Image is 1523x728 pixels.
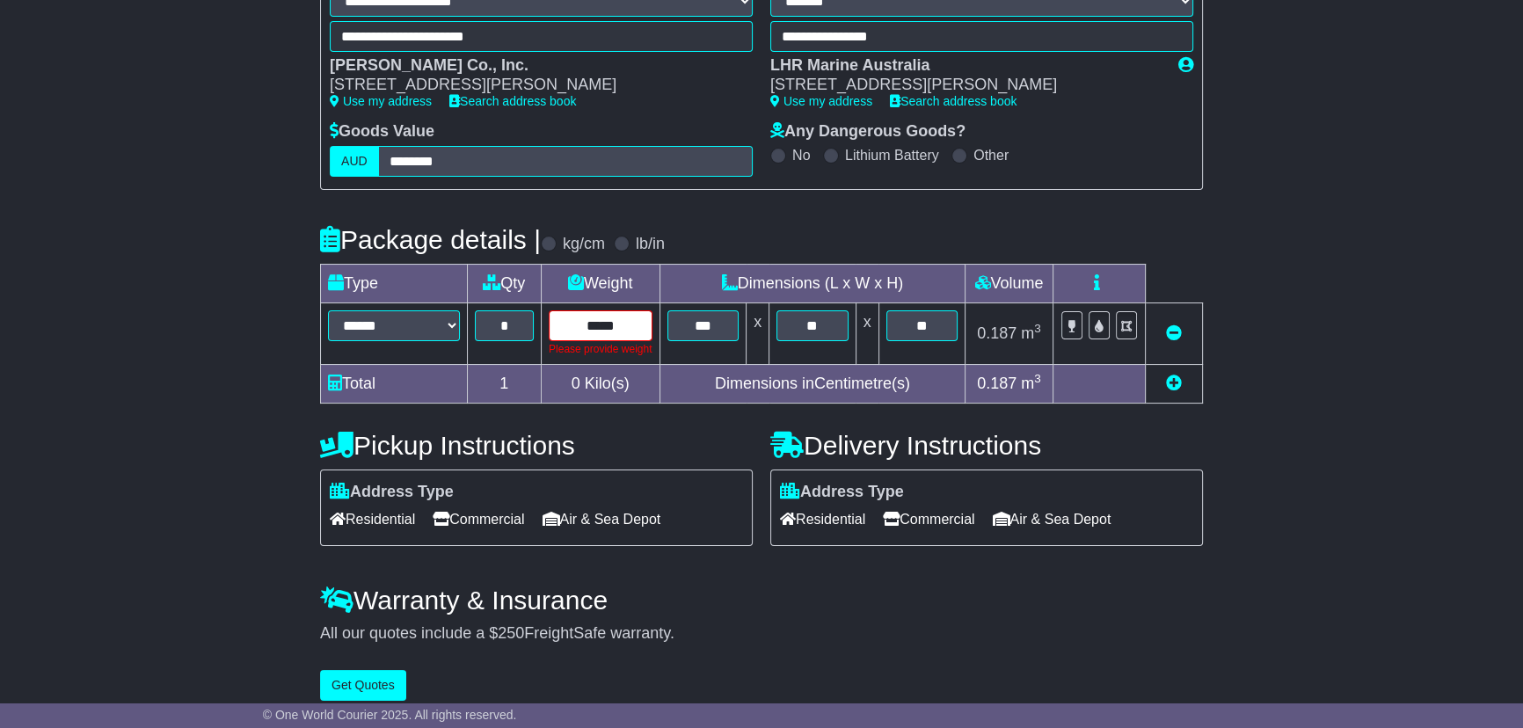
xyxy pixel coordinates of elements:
td: Volume [965,264,1053,302]
span: Commercial [433,506,524,533]
span: 0 [572,375,580,392]
td: Kilo(s) [541,364,659,403]
span: Commercial [883,506,974,533]
td: Type [321,264,468,302]
span: Air & Sea Depot [993,506,1111,533]
label: AUD [330,146,379,177]
label: No [792,147,810,164]
span: 0.187 [977,375,1017,392]
div: LHR Marine Australia [770,56,1161,76]
a: Use my address [770,94,872,108]
div: [PERSON_NAME] Co., Inc. [330,56,735,76]
td: Dimensions (L x W x H) [659,264,965,302]
div: [STREET_ADDRESS][PERSON_NAME] [330,76,735,95]
td: x [856,302,878,364]
td: Dimensions in Centimetre(s) [659,364,965,403]
h4: Delivery Instructions [770,431,1203,460]
td: x [747,302,769,364]
label: lb/in [636,235,665,254]
button: Get Quotes [320,670,406,701]
h4: Warranty & Insurance [320,586,1203,615]
div: Please provide weight [549,341,652,357]
a: Remove this item [1166,324,1182,342]
a: Search address book [890,94,1017,108]
sup: 3 [1034,372,1041,385]
span: Air & Sea Depot [543,506,661,533]
span: © One World Courier 2025. All rights reserved. [263,708,517,722]
span: 250 [498,624,524,642]
label: Address Type [780,483,904,502]
label: Address Type [330,483,454,502]
label: Other [973,147,1009,164]
a: Add new item [1166,375,1182,392]
label: Any Dangerous Goods? [770,122,966,142]
td: Total [321,364,468,403]
span: 0.187 [977,324,1017,342]
label: Goods Value [330,122,434,142]
span: m [1021,375,1041,392]
h4: Pickup Instructions [320,431,753,460]
span: Residential [330,506,415,533]
div: All our quotes include a $ FreightSafe warranty. [320,624,1203,644]
td: Weight [541,264,659,302]
h4: Package details | [320,225,541,254]
label: kg/cm [563,235,605,254]
sup: 3 [1034,322,1041,335]
label: Lithium Battery [845,147,939,164]
a: Use my address [330,94,432,108]
td: Qty [468,264,542,302]
span: m [1021,324,1041,342]
span: Residential [780,506,865,533]
a: Search address book [449,94,576,108]
div: [STREET_ADDRESS][PERSON_NAME] [770,76,1161,95]
td: 1 [468,364,542,403]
